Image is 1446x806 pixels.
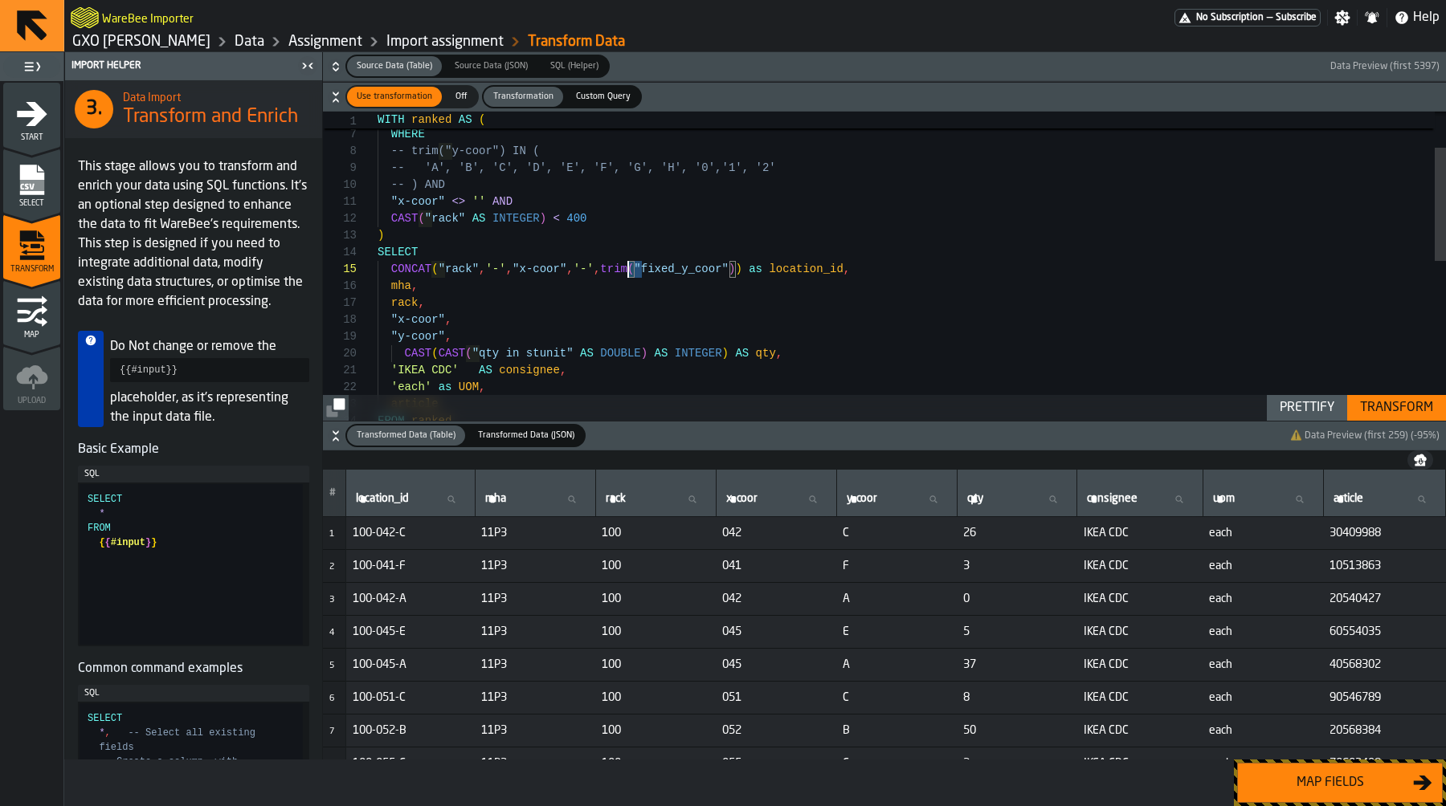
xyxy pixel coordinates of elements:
[3,149,60,213] li: menu Select
[963,592,1071,605] span: 0
[481,691,589,704] span: 11P3
[3,83,60,147] li: menu Start
[1330,560,1439,572] span: 10513863
[72,33,210,51] a: link-to-/wh/i/baca6aa3-d1fc-43c0-a604-2a1c9d5db74d
[963,658,1071,671] span: 37
[481,658,589,671] span: 11P3
[482,489,589,510] input: label
[1087,492,1138,505] span: label
[1330,527,1439,539] span: 30409988
[1084,658,1196,671] span: IKEA CDC
[843,489,950,510] input: label
[481,757,589,770] span: 11P3
[65,52,322,80] header: Import Helper
[68,60,296,71] div: Import Helper
[353,724,468,737] span: 100-052-B
[445,313,451,326] span: ,
[602,489,709,510] input: label
[843,625,950,638] span: E
[350,429,462,442] span: Transformed Data (Table)
[3,280,60,344] li: menu Map
[722,658,830,671] span: 045
[574,263,594,275] span: '-'
[1174,9,1321,26] a: link-to-/wh/i/baca6aa3-d1fc-43c0-a604-2a1c9d5db74d/pricing/
[1407,450,1433,470] button: button-
[602,527,709,539] span: 100
[1084,757,1196,770] span: IKEA CDC
[641,347,647,360] span: )
[3,214,60,279] li: menu Transform
[443,85,479,108] label: button-switch-multi-Off
[3,331,60,340] span: Map
[445,330,451,343] span: ,
[963,560,1071,572] span: 3
[448,59,534,73] span: Source Data (JSON)
[3,199,60,208] span: Select
[1328,10,1357,26] label: button-toggle-Settings
[963,691,1071,704] span: 8
[353,625,468,638] span: 100-045-E
[467,424,586,447] label: button-switch-multi-Transformed Data (JSON)
[726,492,758,505] span: label
[411,279,418,292] span: ,
[580,347,594,360] span: AS
[347,56,442,76] div: thumb
[1330,592,1439,605] span: 20540427
[391,279,411,292] span: mha
[78,440,309,459] h5: Basic Example
[105,727,111,739] span: ,
[353,691,468,704] span: 100-051-C
[735,263,741,275] span: )
[391,364,459,377] span: 'IKEA CDC'
[323,210,357,227] div: 12
[451,195,465,208] span: <>
[722,560,830,572] span: 041
[492,195,513,208] span: AND
[3,55,60,78] label: button-toggle-Toggle Full Menu
[1330,625,1439,638] span: 60554035
[1084,527,1196,539] span: IKEA CDC
[88,713,122,724] span: SELECT
[445,56,537,76] div: thumb
[964,489,1071,510] input: label
[391,263,431,275] span: CONCAT
[602,560,709,572] span: 100
[843,658,950,671] span: A
[99,756,238,767] span: -- Create a column, with
[391,212,419,225] span: CAST
[329,530,334,539] span: 1
[722,625,830,638] span: 045
[485,263,505,275] span: '-'
[722,347,729,360] span: )
[347,87,442,107] div: thumb
[151,537,157,548] span: }
[566,87,640,107] div: thumb
[323,143,357,160] div: 8
[3,346,60,410] li: menu Upload
[1330,691,1439,704] span: 90546789
[963,757,1071,770] span: 2
[506,263,513,275] span: ,
[391,128,425,140] span: WHERE
[513,263,566,275] span: "x-coor"
[323,113,357,130] span: 1
[566,212,586,225] span: 400
[472,195,486,208] span: ''
[128,727,255,739] span: -- Select all existing
[353,527,468,539] span: 100-042-C
[967,492,983,505] span: label
[1413,8,1440,27] span: Help
[1084,592,1196,605] span: IKEA CDC
[84,469,303,479] div: SQL
[843,560,950,572] span: F
[418,212,424,225] span: (
[1276,12,1317,23] span: Subscribe
[418,296,424,309] span: ,
[123,104,298,130] span: Transform and Enrich
[1290,429,1440,442] span: ⚠️ Data Preview (first 259) (-95%)
[78,659,309,678] h5: Common command examples
[391,178,445,191] span: -- ) AND
[329,727,334,736] span: 7
[963,527,1071,539] span: 26
[65,80,322,138] div: title-Transform and Enrich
